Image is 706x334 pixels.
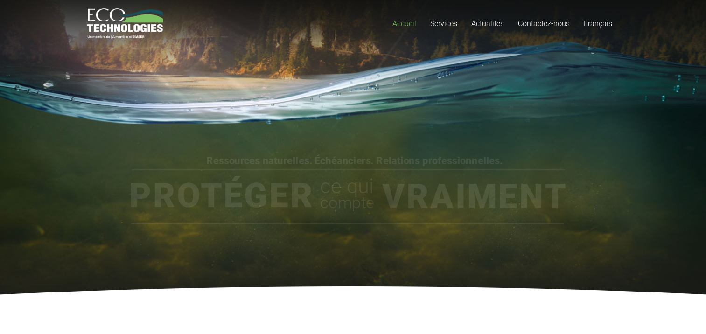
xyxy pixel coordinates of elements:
rs-layer: Protéger [129,174,314,217]
rs-layer: Vraiment [382,175,567,218]
rs-layer: ce qui [320,174,374,199]
rs-layer: Ressources naturelles. Échéanciers. Relations professionnelles. [206,156,503,166]
span: Services [430,19,457,28]
span: Actualités [471,19,504,28]
a: logo_EcoTech_ASDR_RGB [87,8,163,39]
span: Contactez-nous [518,19,570,28]
rs-layer: compte [320,190,374,215]
span: Accueil [392,19,416,28]
span: Français [584,19,612,28]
